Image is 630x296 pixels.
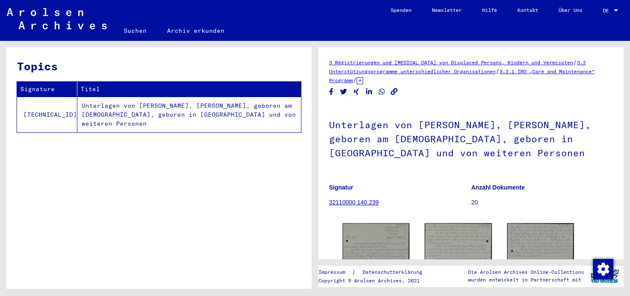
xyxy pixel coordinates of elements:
button: Copy link [390,86,399,97]
p: Copyright © Arolsen Archives, 2021 [318,277,432,285]
button: Share on Facebook [327,86,336,97]
button: Share on Xing [352,86,361,97]
span: / [496,67,499,75]
p: 20 [471,198,613,207]
a: Archiv erkunden [157,20,235,41]
span: / [353,76,357,84]
div: | [318,268,432,277]
h1: Unterlagen von [PERSON_NAME], [PERSON_NAME], geboren am [DEMOGRAPHIC_DATA], geboren in [GEOGRAPHI... [329,105,613,171]
b: Signatur [329,184,353,191]
b: Anzahl Dokumente [471,184,525,191]
img: Zustimmung ändern [593,259,613,279]
span: DE [603,8,612,14]
div: Zustimmung ändern [593,259,613,279]
th: Titel [77,82,301,97]
span: / [573,58,577,66]
a: Suchen [114,20,157,41]
button: Share on LinkedIn [365,86,374,97]
p: wurden entwickelt in Partnerschaft mit [468,276,584,284]
a: 3 Registrierungen und [MEDICAL_DATA] von Displaced Persons, Kindern und Vermissten [329,59,573,66]
p: Die Arolsen Archives Online-Collections [468,268,584,276]
a: Impressum [318,268,352,277]
td: [TECHNICAL_ID] [17,97,77,132]
th: Signature [17,82,77,97]
img: yv_logo.png [589,265,621,287]
button: Share on Twitter [339,86,348,97]
h3: Topics [17,58,301,75]
a: 32110000 140.239 [329,199,379,206]
img: Arolsen_neg.svg [7,8,107,29]
td: Unterlagen von [PERSON_NAME], [PERSON_NAME], geboren am [DEMOGRAPHIC_DATA], geboren in [GEOGRAPHI... [77,97,301,132]
a: Datenschutzerklärung [356,268,432,277]
button: Share on WhatsApp [377,86,386,97]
